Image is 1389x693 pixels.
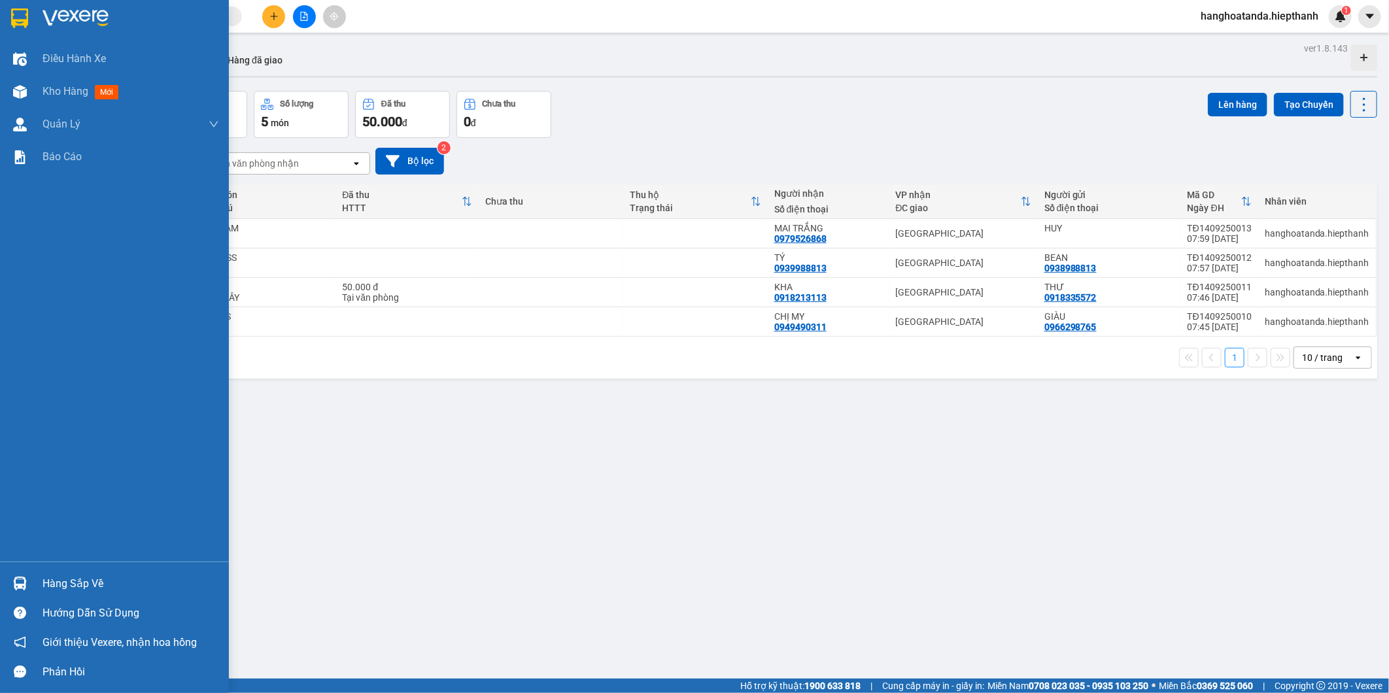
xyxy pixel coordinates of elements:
div: Hàng sắp về [43,574,219,594]
span: | [870,679,872,693]
button: caret-down [1358,5,1381,28]
div: THƯ [1044,282,1175,292]
div: Ngày ĐH [1188,203,1241,213]
span: 5 [261,114,268,129]
span: Miền Nam [987,679,1148,693]
div: GIÀU [1044,311,1175,322]
img: solution-icon [13,150,27,164]
div: TMUSS [201,311,329,322]
span: caret-down [1364,10,1376,22]
span: | [1263,679,1265,693]
div: Hướng dẫn sử dụng [43,603,219,623]
div: Trạng thái [630,203,751,213]
div: Tại văn phòng [342,292,472,303]
div: GIỎ CAM [201,223,329,233]
div: ĐC giao [896,203,1021,213]
div: TÝ [774,252,883,263]
div: Người nhận [774,188,883,199]
div: BEAN [1044,252,1175,263]
span: Báo cáo [43,148,82,165]
div: 50.000 đ [342,282,472,292]
div: [GEOGRAPHIC_DATA] [896,316,1031,327]
div: Nhân viên [1265,196,1369,207]
div: KTMUSS [201,252,329,263]
div: hanghoatanda.hiepthanh [1265,287,1369,297]
button: file-add [293,5,316,28]
span: món [271,118,289,128]
span: hanghoatanda.hiepthanh [1190,8,1329,24]
span: Giới thiệu Vexere, nhận hoa hồng [43,634,197,651]
div: VP nhận [896,190,1021,200]
div: KHA [774,282,883,292]
div: Thu hộ [630,190,751,200]
div: Đã thu [342,190,462,200]
span: notification [14,636,26,649]
strong: 0708 023 035 - 0935 103 250 [1029,681,1148,691]
button: plus [262,5,285,28]
strong: 1900 633 818 [804,681,861,691]
div: Số lượng [280,99,313,109]
div: 07:57 [DATE] [1188,263,1252,273]
button: aim [323,5,346,28]
span: Kho hàng [43,85,88,97]
div: LẠNH [201,322,329,332]
div: TĐ1409250012 [1188,252,1252,263]
span: đ [402,118,407,128]
button: Lên hàng [1208,93,1267,116]
span: Quản Lý [43,116,80,132]
span: aim [330,12,339,21]
div: [GEOGRAPHIC_DATA] [896,287,1031,297]
span: message [14,666,26,678]
span: Miền Bắc [1159,679,1253,693]
span: đ [471,118,476,128]
div: CHỊ MY [774,311,883,322]
div: hanghoatanda.hiepthanh [1265,228,1369,239]
div: Người gửi [1044,190,1175,200]
sup: 2 [437,141,451,154]
div: Số điện thoại [774,204,883,214]
span: question-circle [14,607,26,619]
span: file-add [300,12,309,21]
div: hanghoatanda.hiepthanh [1265,316,1369,327]
div: KHÔ [201,233,329,244]
div: Chưa thu [485,196,617,207]
svg: open [351,158,362,169]
div: Tên món [201,190,329,200]
div: TRÁI CÂY [201,292,329,303]
img: logo-vxr [11,8,28,28]
div: Đã thu [381,99,405,109]
span: mới [95,85,118,99]
div: TĐ1409250010 [1188,311,1252,322]
div: HTTT [342,203,462,213]
div: 0918335572 [1044,292,1097,303]
span: down [209,119,219,129]
div: Chưa thu [483,99,516,109]
button: Hàng đã giao [217,44,293,76]
div: Tạo kho hàng mới [1351,44,1377,71]
div: T [201,282,329,292]
div: MAI TRẮNG [774,223,883,233]
div: hanghoatanda.hiepthanh [1265,258,1369,268]
span: copyright [1316,681,1326,690]
th: Toggle SortBy [335,184,479,219]
div: Chọn văn phòng nhận [209,157,299,170]
div: TĐ1409250011 [1188,282,1252,292]
div: 0938988813 [1044,263,1097,273]
div: Mã GD [1188,190,1241,200]
div: ver 1.8.143 [1304,41,1348,56]
div: 0979526868 [774,233,827,244]
button: 1 [1225,348,1244,367]
div: ĐỒ ĂN [201,263,329,273]
img: warehouse-icon [13,52,27,66]
span: 0 [464,114,471,129]
th: Toggle SortBy [889,184,1038,219]
button: Chưa thu0đ [456,91,551,138]
span: 1 [1344,6,1348,15]
span: ⚪️ [1152,683,1156,688]
span: Hỗ trợ kỹ thuật: [740,679,861,693]
img: warehouse-icon [13,118,27,131]
div: 0966298765 [1044,322,1097,332]
div: [GEOGRAPHIC_DATA] [896,258,1031,268]
img: warehouse-icon [13,85,27,99]
th: Toggle SortBy [1181,184,1258,219]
